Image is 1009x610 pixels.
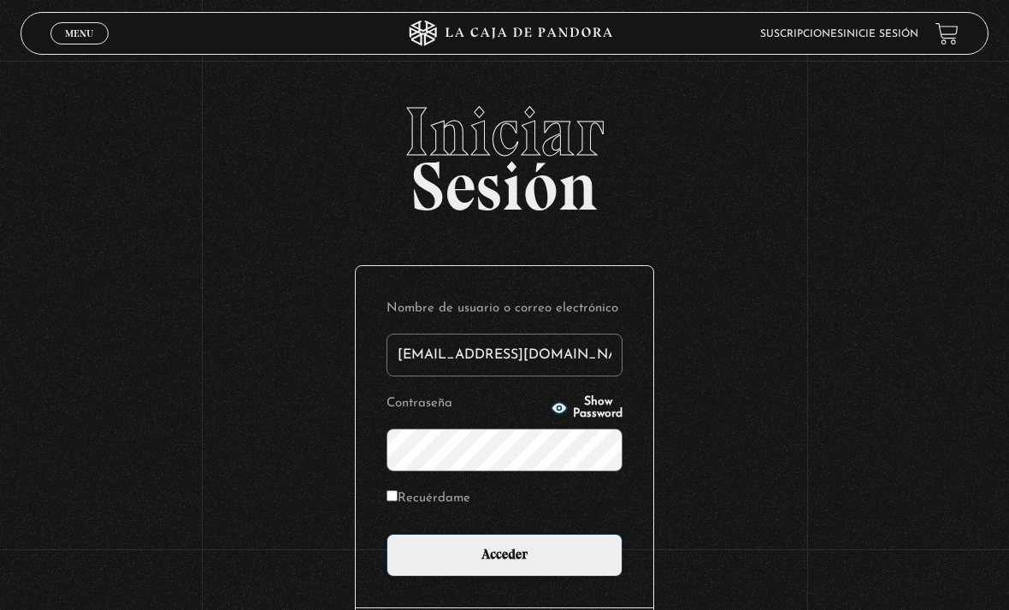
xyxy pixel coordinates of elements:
input: Acceder [386,534,623,577]
label: Contraseña [386,392,546,415]
label: Recuérdame [386,487,470,510]
h2: Sesión [21,98,989,207]
button: Show Password [551,396,623,420]
span: Iniciar [21,98,989,166]
span: Show Password [573,396,623,420]
span: Cerrar [60,43,100,55]
input: Recuérdame [386,490,398,501]
label: Nombre de usuario o correo electrónico [386,297,623,320]
a: View your shopping cart [935,22,959,45]
span: Menu [65,28,93,38]
a: Inicie sesión [843,29,918,39]
a: Suscripciones [760,29,843,39]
